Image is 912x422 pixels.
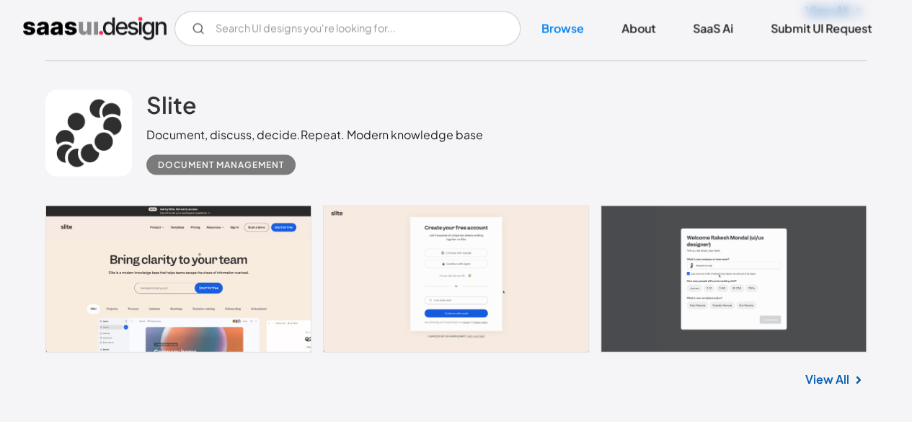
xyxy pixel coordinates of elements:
[146,126,483,144] div: Document, discuss, decide.Repeat. Modern knowledge base
[146,90,197,126] a: Slite
[753,13,889,45] a: Submit UI Request
[23,17,167,40] a: home
[524,13,601,45] a: Browse
[174,12,521,46] input: Search UI designs you're looking for...
[604,13,673,45] a: About
[146,90,197,119] h2: Slite
[805,371,849,388] a: View All
[158,157,284,174] div: Document Management
[676,13,751,45] a: SaaS Ai
[174,12,521,46] form: Email Form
